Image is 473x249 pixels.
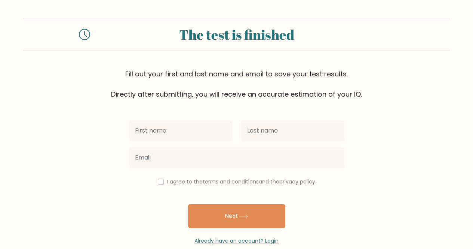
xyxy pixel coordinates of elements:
div: The test is finished [99,24,374,45]
a: privacy policy [279,178,315,185]
label: I agree to the and the [167,178,315,185]
div: Fill out your first and last name and email to save your test results. Directly after submitting,... [24,69,450,99]
input: Email [129,147,344,168]
input: First name [129,120,232,141]
input: Last name [241,120,344,141]
a: terms and conditions [203,178,259,185]
button: Next [188,204,285,228]
a: Already have an account? Login [194,237,279,245]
